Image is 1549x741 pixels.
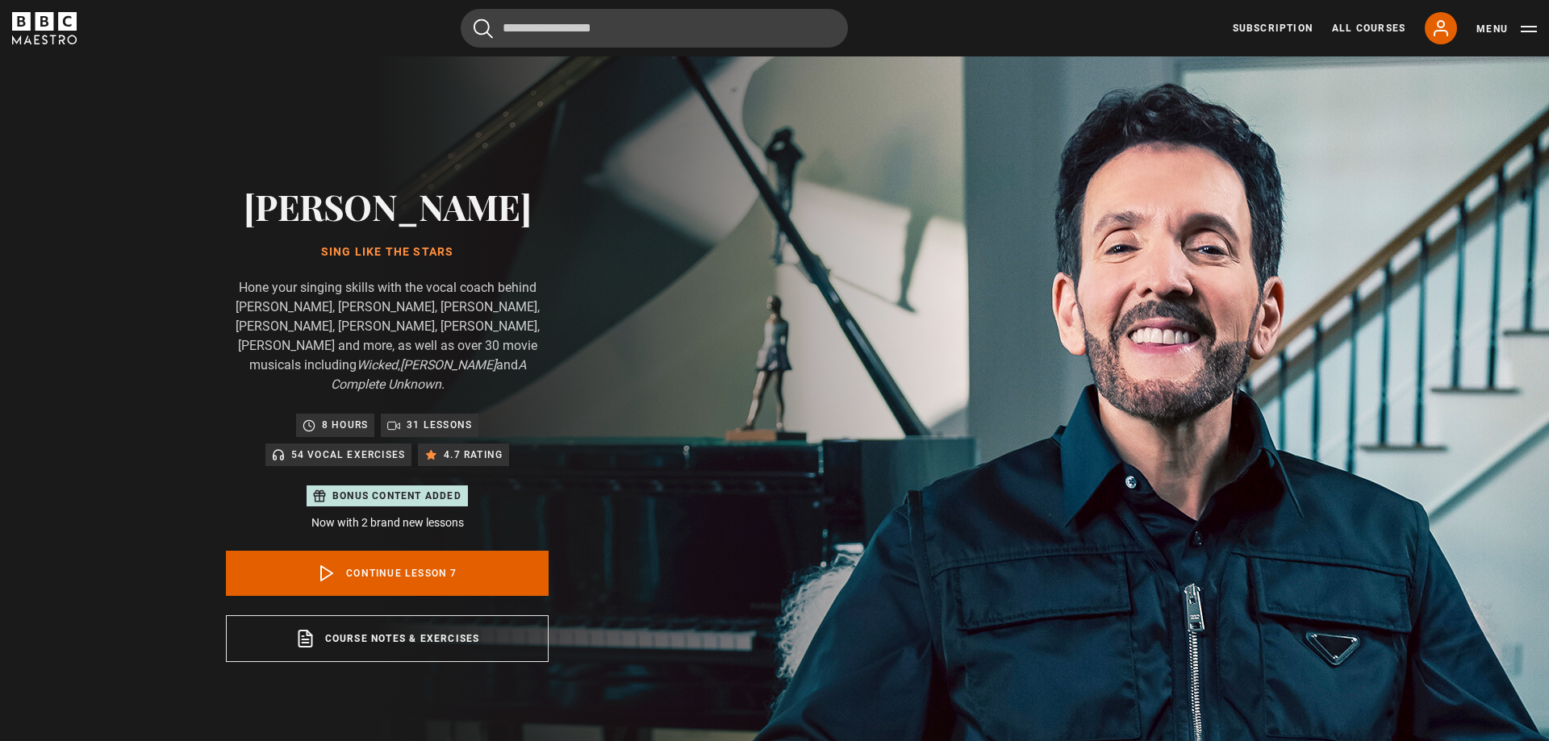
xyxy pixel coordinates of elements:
a: Subscription [1233,21,1313,35]
p: Now with 2 brand new lessons [226,514,549,531]
p: 4.7 rating [444,447,503,463]
button: Submit the search query [474,19,493,39]
p: 8 hours [322,417,368,433]
p: 54 Vocal Exercises [291,447,406,463]
button: Toggle navigation [1476,21,1537,37]
i: Wicked [357,357,398,373]
p: Hone your singing skills with the vocal coach behind [PERSON_NAME], [PERSON_NAME], [PERSON_NAME],... [226,278,549,394]
h2: [PERSON_NAME] [226,185,549,227]
a: Continue lesson 7 [226,551,549,596]
svg: BBC Maestro [12,12,77,44]
input: Search [461,9,848,48]
a: Course notes & exercises [226,615,549,662]
a: All Courses [1332,21,1405,35]
p: Bonus content added [332,489,461,503]
i: A Complete Unknown [331,357,526,392]
h1: Sing Like the Stars [226,246,549,259]
i: [PERSON_NAME] [400,357,496,373]
p: 31 lessons [407,417,472,433]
